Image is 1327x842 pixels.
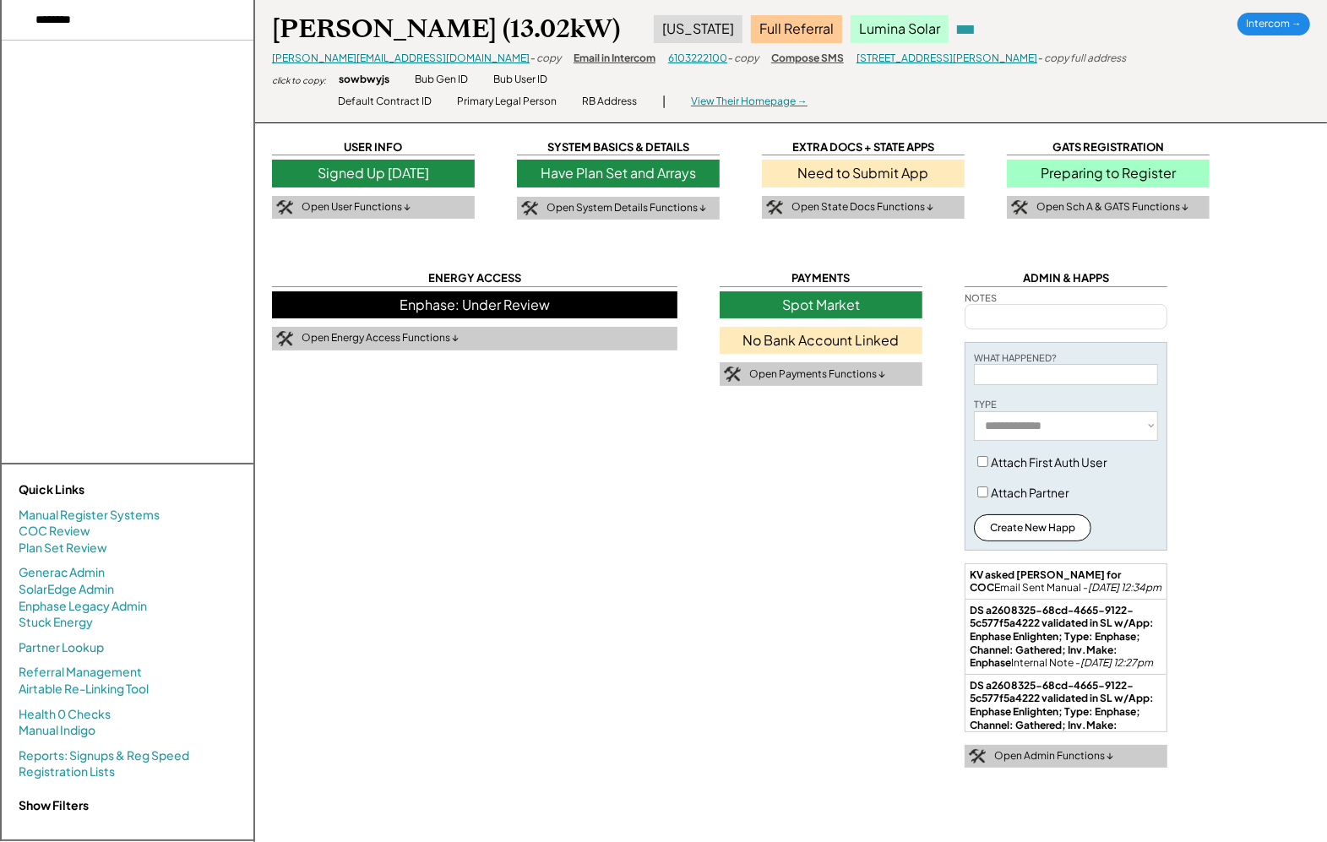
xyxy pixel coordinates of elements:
a: Airtable Re-Linking Tool [19,681,149,698]
div: ADMIN & HAPPS [965,270,1167,286]
div: Open User Functions ↓ [302,200,411,215]
div: Compose SMS [771,52,844,66]
div: Bub User ID [493,73,547,87]
div: View Their Homepage → [691,95,808,109]
img: tool-icon.png [969,749,986,764]
div: SYSTEM BASICS & DETAILS [517,139,720,155]
div: Email Sent Manual - [970,568,1162,595]
div: Open Sch A & GATS Functions ↓ [1036,200,1188,215]
div: Quick Links [19,481,188,498]
div: sowbwyjs [339,73,389,87]
div: Bub Gen ID [415,73,468,87]
div: click to copy: [272,74,326,86]
img: tool-icon.png [724,367,741,382]
div: Lumina Solar [851,15,949,42]
div: Internal Note - [970,604,1162,670]
button: Create New Happ [974,514,1091,541]
div: No Bank Account Linked [720,327,922,354]
em: [DATE] 12:34pm [1088,581,1161,594]
div: Preparing to Register [1007,160,1210,187]
a: Manual Indigo [19,722,95,739]
div: Open Payments Functions ↓ [749,367,885,382]
a: [STREET_ADDRESS][PERSON_NAME] [857,52,1037,64]
div: Spot Market [720,291,922,318]
a: Plan Set Review [19,540,107,557]
div: Intercom → [1237,13,1310,35]
em: [DATE] 12:27pm [1080,656,1153,669]
div: Default Contract ID [338,95,432,109]
label: Attach First Auth User [991,454,1107,470]
div: Open Energy Access Functions ↓ [302,331,459,345]
a: Health 0 Checks [19,706,111,723]
img: tool-icon.png [276,331,293,346]
a: 6103222100 [668,52,727,64]
div: ENERGY ACCESS [272,270,677,286]
div: WHAT HAPPENED? [974,351,1057,364]
label: Attach Partner [991,485,1069,500]
div: Open Admin Functions ↓ [994,749,1113,763]
div: USER INFO [272,139,475,155]
strong: DS a2608325-68cd-4665-9122-5c577f5a4222 validated in SL w/App: Enphase Enlighten; Type: Enphase; ... [970,679,1156,744]
a: COC Review [19,523,90,540]
a: Enphase Legacy Admin [19,598,147,615]
div: Need to Submit App [762,160,965,187]
a: Manual Register Systems [19,507,160,524]
strong: KV asked [PERSON_NAME] for COC [970,568,1123,595]
div: Primary Legal Person [457,95,557,109]
div: [PERSON_NAME] (13.02kW) [272,13,620,46]
div: EXTRA DOCS + STATE APPS [762,139,965,155]
div: - copy [530,52,561,66]
img: tool-icon.png [1011,200,1028,215]
div: Internal Note - [970,679,1162,745]
strong: DS a2608325-68cd-4665-9122-5c577f5a4222 validated in SL w/App: Enphase Enlighten; Type: Enphase; ... [970,604,1156,669]
div: Signed Up [DATE] [272,160,475,187]
img: tool-icon.png [276,200,293,215]
div: - copy full address [1037,52,1126,66]
div: Have Plan Set and Arrays [517,160,720,187]
img: tool-icon.png [521,201,538,216]
div: - copy [727,52,759,66]
a: SolarEdge Admin [19,581,114,598]
div: Enphase: Under Review [272,291,677,318]
div: [US_STATE] [654,15,742,42]
a: Generac Admin [19,564,105,581]
a: Stuck Energy [19,614,93,631]
div: NOTES [965,291,997,304]
div: | [662,93,666,110]
div: TYPE [974,398,997,410]
div: PAYMENTS [720,270,922,286]
strong: Show Filters [19,797,89,812]
a: Referral Management [19,664,142,681]
div: Full Referral [751,15,842,42]
a: Partner Lookup [19,639,104,656]
a: Reports: Signups & Reg Speed [19,747,189,764]
a: [PERSON_NAME][EMAIL_ADDRESS][DOMAIN_NAME] [272,52,530,64]
img: tool-icon.png [766,200,783,215]
a: Registration Lists [19,763,115,780]
div: RB Address [582,95,637,109]
div: Open State Docs Functions ↓ [791,200,933,215]
div: GATS REGISTRATION [1007,139,1210,155]
div: Open System Details Functions ↓ [547,201,706,215]
div: Email in Intercom [574,52,655,66]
